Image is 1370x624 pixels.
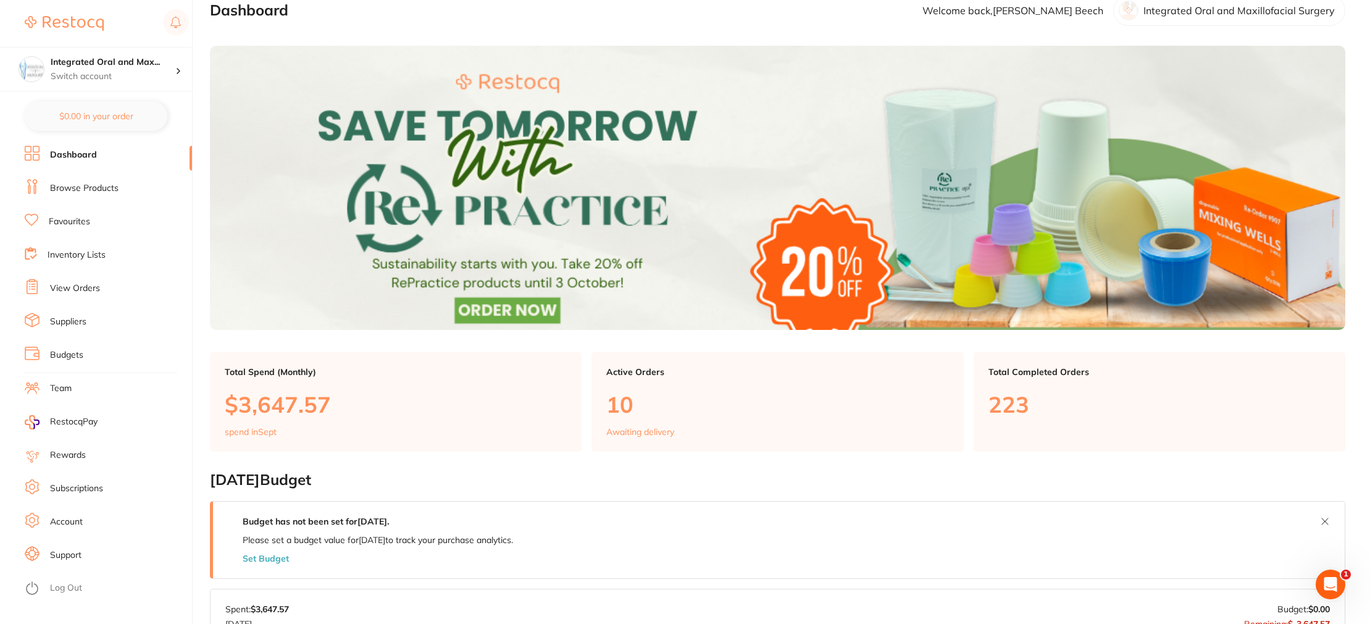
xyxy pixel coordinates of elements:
p: $3,647.57 [225,392,567,417]
a: Total Spend (Monthly)$3,647.57spend inSept [210,352,582,452]
h2: Dashboard [210,2,288,19]
a: View Orders [50,282,100,295]
strong: $0.00 [1308,604,1330,615]
p: Welcome back, [PERSON_NAME] Beech [922,5,1103,16]
h4: Integrated Oral and Maxillofacial Surgery [51,56,175,69]
p: 10 [606,392,948,417]
button: $0.00 in your order [25,101,167,131]
a: Favourites [49,216,90,228]
a: Inventory Lists [48,249,106,261]
p: Active Orders [606,367,948,377]
a: Subscriptions [50,483,103,495]
a: RestocqPay [25,415,98,429]
iframe: Intercom live chat [1316,570,1345,599]
a: Browse Products [50,182,119,195]
img: Integrated Oral and Maxillofacial Surgery [19,57,44,82]
button: Log Out [25,579,188,599]
p: Integrated Oral and Maxillofacial Surgery [1143,5,1335,16]
strong: $3,647.57 [251,604,289,615]
a: Log Out [50,582,82,594]
a: Dashboard [50,149,97,161]
a: Account [50,516,83,528]
p: Total Spend (Monthly) [225,367,567,377]
span: 1 [1341,570,1351,580]
a: Team [50,382,72,395]
a: Active Orders10Awaiting delivery [591,352,963,452]
button: Set Budget [243,554,289,563]
p: Switch account [51,70,175,83]
p: 223 [988,392,1330,417]
p: Spent: [225,604,289,614]
a: Total Completed Orders223 [974,352,1345,452]
a: Support [50,549,81,562]
img: Restocq Logo [25,16,104,31]
a: Suppliers [50,316,86,328]
p: Please set a budget value for [DATE] to track your purchase analytics. [243,535,513,545]
h2: [DATE] Budget [210,471,1345,489]
p: Total Completed Orders [988,367,1330,377]
img: RestocqPay [25,415,40,429]
span: RestocqPay [50,416,98,428]
strong: Budget has not been set for [DATE] . [243,516,389,527]
img: Dashboard [210,46,1345,330]
p: Awaiting delivery [606,427,674,437]
a: Rewards [50,449,86,462]
p: spend in Sept [225,427,277,437]
a: Budgets [50,349,83,361]
a: Restocq Logo [25,9,104,38]
p: Budget: [1277,604,1330,614]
